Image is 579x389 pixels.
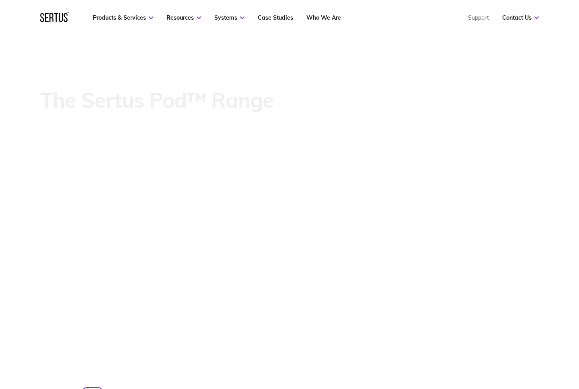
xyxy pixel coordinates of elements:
p: The Sertus Pod™ Range [40,89,274,111]
a: Contact Us [502,14,539,21]
a: Products & Services [93,14,153,21]
a: Who We Are [306,14,341,21]
a: Resources [166,14,201,21]
iframe: Chat Widget [539,350,579,389]
a: Support [468,14,489,21]
a: Systems [214,14,244,21]
a: Case Studies [258,14,293,21]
